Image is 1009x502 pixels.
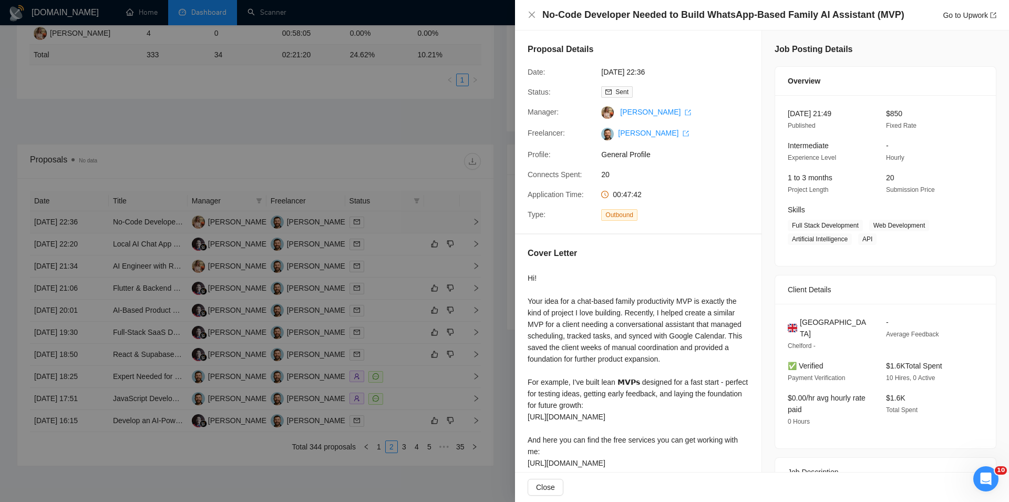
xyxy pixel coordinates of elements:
[775,43,852,56] h5: Job Posting Details
[886,318,889,326] span: -
[995,466,1007,475] span: 10
[800,316,869,340] span: [GEOGRAPHIC_DATA]
[788,154,836,161] span: Experience Level
[601,66,759,78] span: [DATE] 22:36
[788,362,823,370] span: ✅ Verified
[788,206,805,214] span: Skills
[788,322,797,334] img: 🇬🇧
[683,130,689,137] span: export
[788,75,820,87] span: Overview
[528,68,545,76] span: Date:
[990,12,996,18] span: export
[886,362,942,370] span: $1.6K Total Spent
[886,122,917,129] span: Fixed Rate
[788,173,832,182] span: 1 to 3 months
[943,11,996,19] a: Go to Upworkexport
[528,11,536,19] button: Close
[601,209,637,221] span: Outbound
[858,233,877,245] span: API
[615,88,629,96] span: Sent
[788,394,866,414] span: $0.00/hr avg hourly rate paid
[788,109,831,118] span: [DATE] 21:49
[973,466,998,491] iframe: Intercom live chat
[788,418,810,425] span: 0 Hours
[788,275,983,304] div: Client Details
[528,150,551,159] span: Profile:
[528,247,577,260] h5: Cover Letter
[528,129,565,137] span: Freelancer:
[618,129,689,137] a: [PERSON_NAME] export
[528,170,582,179] span: Connects Spent:
[528,88,551,96] span: Status:
[601,191,609,198] span: clock-circle
[685,109,691,116] span: export
[542,8,904,22] h4: No-Code Developer Needed to Build WhatsApp-Based Family AI Assistant (MVP)
[613,190,642,199] span: 00:47:42
[620,108,691,116] a: [PERSON_NAME] export
[788,186,828,193] span: Project Length
[886,109,902,118] span: $850
[886,394,905,402] span: $1.6K
[528,479,563,496] button: Close
[886,374,935,382] span: 10 Hires, 0 Active
[886,331,939,338] span: Average Feedback
[605,89,612,95] span: mail
[528,43,593,56] h5: Proposal Details
[788,220,863,231] span: Full Stack Development
[528,190,584,199] span: Application Time:
[788,122,816,129] span: Published
[788,458,983,486] div: Job Description
[886,173,894,182] span: 20
[528,11,536,19] span: close
[601,149,759,160] span: General Profile
[528,108,559,116] span: Manager:
[528,210,545,219] span: Type:
[601,169,759,180] span: 20
[886,141,889,150] span: -
[536,481,555,493] span: Close
[788,141,829,150] span: Intermediate
[886,186,935,193] span: Submission Price
[601,128,614,140] img: c1-JWQDXWEy3CnA6sRtFzzU22paoDq5cZnWyBNc3HWqwvuW0qNnjm1CMP-YmbEEtPC
[788,233,852,245] span: Artificial Intelligence
[869,220,930,231] span: Web Development
[788,342,816,350] span: Chelford -
[788,374,845,382] span: Payment Verification
[886,406,918,414] span: Total Spent
[886,154,904,161] span: Hourly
